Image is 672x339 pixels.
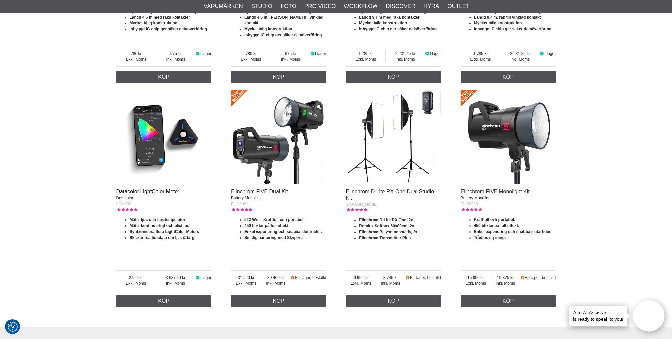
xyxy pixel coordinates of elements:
[156,275,195,281] span: 3 687.50
[116,196,133,200] span: Datacolor
[156,56,195,62] span: Inkl. Moms
[545,51,556,56] span: I lager
[231,275,261,281] span: 31 520
[386,56,425,62] span: Inkl. Moms
[474,15,541,19] strong: Längd 9,4 m, rak till vinklad kontakt
[359,15,419,19] strong: Längd 9,4 m med raka kontakter
[474,229,552,234] strong: Enkel exponering och snabba slutartider.
[386,51,425,56] span: 2 231.25
[116,281,156,286] span: Exkl. Moms
[195,51,200,56] i: I lager
[116,189,179,194] a: Datacolor LightColor Meter
[244,9,318,14] strong: Specialdesgnad för stora datamängder
[461,202,478,206] span: EL-20960
[376,275,405,281] span: 8 745
[231,196,262,200] span: Battery Monolight
[474,217,515,222] strong: Kraftfull och portabel.
[130,27,207,31] strong: Inbyggd IC-chip ger säker dataöverföring
[430,51,441,56] span: I lager
[461,71,556,83] a: Köp
[500,51,539,56] span: 2 231.25
[539,51,545,56] i: I lager
[425,51,430,56] i: I lager
[474,21,522,25] strong: Mycket tålig konstruktion
[346,295,441,307] a: Köp
[346,51,385,56] span: 1 785
[156,281,195,286] span: Inkl. Moms
[500,56,539,62] span: Inkl. Moms
[231,71,326,83] a: Köp
[405,275,410,280] i: Beställd
[491,275,520,281] span: 19 875
[156,51,195,56] span: 975
[359,21,407,25] strong: Mycket tålig konstruktion
[271,51,310,56] span: 975
[231,295,326,307] a: Köp
[290,275,295,280] i: Beställd
[461,90,556,185] img: Elinchrom FIVE Monolight Kit
[346,189,434,201] a: Elinchrom D-Lite RX One Dual Studio Kit
[410,275,441,280] span: Ej i lager, beställd
[346,281,376,286] span: Exkl. Moms
[116,207,138,213] div: Kundbetyg: 5.00
[231,207,252,213] div: Kundbetyg: 5.00
[116,71,212,83] a: Köp
[231,51,271,56] span: 780
[376,281,405,286] span: Inkl. Moms
[116,202,131,206] span: LCM200
[244,217,305,222] strong: 522 Ws – Kraftfull och portabel.
[573,309,623,316] h4: Aifo AI Assistant
[491,281,520,286] span: Inkl. Moms
[130,229,199,234] strong: Synkronisera flera LightColor Meters
[315,51,326,56] span: I lager
[474,27,552,31] strong: Inbyggd IC-chip ger säker dataöverföring
[461,295,556,307] a: Köp
[116,90,212,185] img: Datacolor LightColor Meter
[116,275,156,281] span: 2 950
[195,275,200,280] i: I lager
[461,207,482,213] div: Kundbetyg: 5.00
[116,56,156,62] span: Exkl. Moms
[130,9,203,14] strong: Specialdesgnad för stora datamängder
[8,321,18,333] button: Samtyckesinställningar
[461,56,500,62] span: Exkl. Moms
[130,21,178,25] strong: Mycket tålig konstruktion
[474,9,547,14] strong: Specialdesgnad för stora datamängder
[251,2,272,11] a: Studio
[116,51,156,56] span: 780
[461,196,492,200] span: Battery Monolight
[525,275,556,280] span: Ej i lager, beställd
[359,224,414,228] strong: Rotalux Softbox 60x80cm, 2x
[359,9,432,14] strong: Specialdesgnad för stora datamängder
[359,218,413,222] strong: Elinchrom D-Lite RX One, 2x
[344,2,377,11] a: Workflow
[244,223,290,228] strong: 450 blixtar på full effekt.
[310,51,315,56] i: I lager
[474,235,506,240] strong: Trådlös styrning.
[386,2,415,11] a: Discover
[204,2,243,11] a: Varumärken
[271,56,310,62] span: Inkl. Moms
[231,56,271,62] span: Exkl. Moms
[346,56,385,62] span: Exkl. Moms
[569,306,627,326] div: is ready to speak to you!
[423,2,439,11] a: Hyra
[261,275,290,281] span: 39 400
[200,51,211,56] span: I lager
[346,71,441,83] a: Köp
[261,281,290,286] span: Inkl. Moms
[304,2,336,11] a: Pro Video
[359,27,437,31] strong: Inbyggd IC-chip ger säker dataöverföring
[116,295,212,307] a: Köp
[231,281,261,286] span: Exkl. Moms
[474,223,519,228] strong: 450 blixtar på full effekt.
[346,275,376,281] span: 6 996
[295,275,326,280] span: Ej i lager, beställd
[244,15,323,25] strong: Längd 4,6 m, [PERSON_NAME] till vinklad kontakt
[461,275,491,281] span: 15 900
[346,202,377,207] span: [DOMAIN_NAME]
[130,217,185,222] strong: Mäter ljus och färgtemperatur
[244,229,322,234] strong: Enkel exponering och snabba slutartider.
[244,33,322,37] strong: Inbyggd IC-chip ger säker dataöverföring
[447,2,469,11] a: Outlet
